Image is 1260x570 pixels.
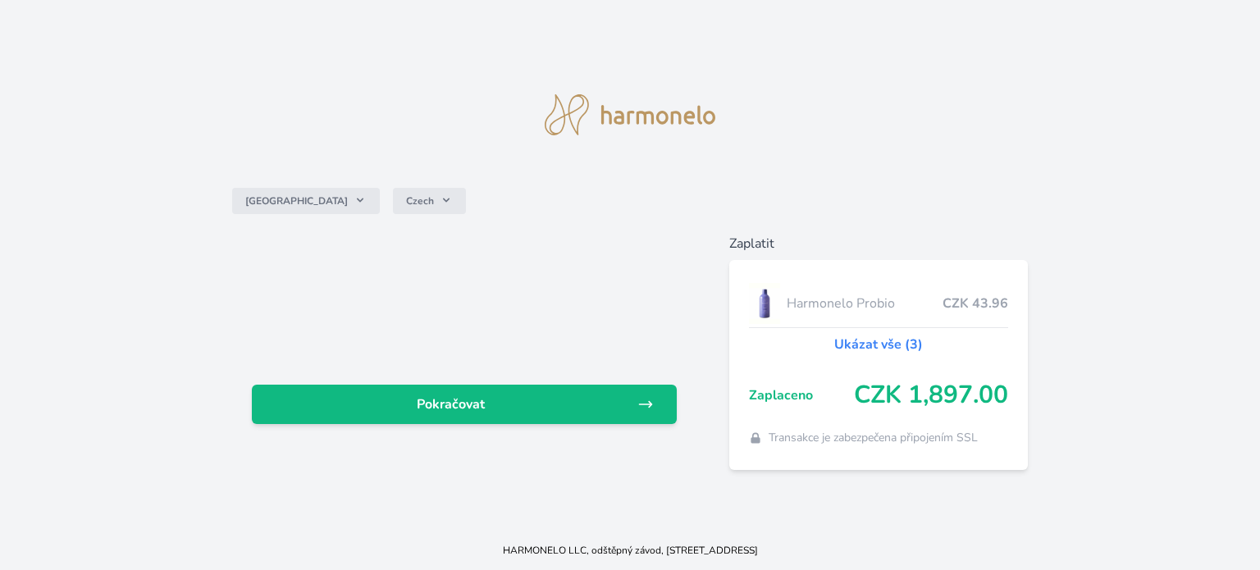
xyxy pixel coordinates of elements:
img: logo.svg [545,94,715,135]
span: CZK 1,897.00 [854,381,1008,410]
span: Pokračovat [265,394,637,414]
button: Czech [393,188,466,214]
button: [GEOGRAPHIC_DATA] [232,188,380,214]
span: Harmonelo Probio [787,294,943,313]
span: Czech [406,194,434,207]
h6: Zaplatit [729,234,1028,253]
span: [GEOGRAPHIC_DATA] [245,194,348,207]
span: Transakce je zabezpečena připojením SSL [769,430,978,446]
a: Pokračovat [252,385,677,424]
span: Zaplaceno [749,385,854,405]
span: CZK 43.96 [943,294,1008,313]
img: CLEAN_PROBIO_se_stinem_x-lo.jpg [749,283,780,324]
a: Ukázat vše (3) [834,335,923,354]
